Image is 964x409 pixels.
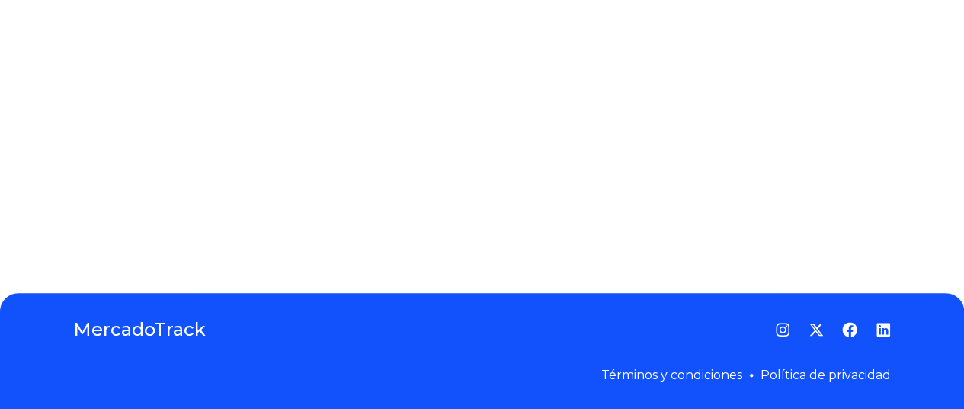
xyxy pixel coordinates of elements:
a: LinkedIn [876,322,891,337]
a: Política de privacidad [761,368,891,382]
a: Facebook [842,322,857,337]
a: MercadoTrack [73,317,206,342]
a: Twitter [809,322,824,337]
a: Instagram [775,322,790,337]
a: Términos y condiciones [601,368,742,382]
